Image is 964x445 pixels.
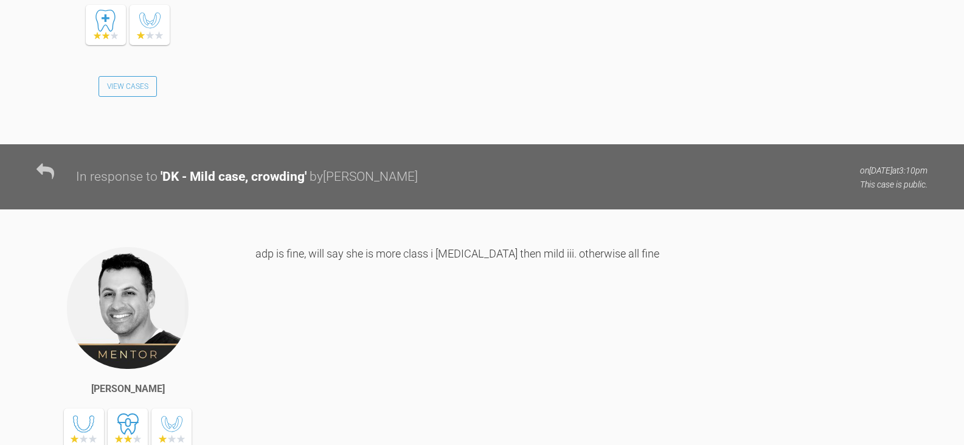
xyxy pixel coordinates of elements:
[76,167,158,187] div: In response to
[860,164,928,177] p: on [DATE] at 3:10pm
[161,167,307,187] div: ' DK - Mild case, crowding '
[66,246,190,370] img: Zaid Esmail
[91,381,165,397] div: [PERSON_NAME]
[310,167,418,187] div: by [PERSON_NAME]
[860,178,928,191] p: This case is public.
[99,76,157,97] a: View Cases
